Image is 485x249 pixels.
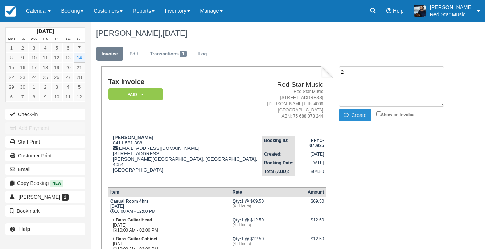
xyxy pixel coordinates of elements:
a: 20 [62,63,74,72]
th: Total (AUD): [262,167,295,176]
strong: [PERSON_NAME] [113,135,153,140]
a: 10 [28,53,40,63]
span: [DATE] [163,29,187,38]
a: 4 [62,82,74,92]
strong: Casual Room 4hrs [110,199,148,204]
div: $12.50 [308,236,324,247]
strong: Qty [233,199,241,204]
th: Tue [17,35,28,43]
button: Create [339,109,371,121]
a: 8 [28,92,40,102]
a: 8 [6,53,17,63]
a: Transactions1 [144,47,192,61]
a: 5 [51,43,62,53]
em: Paid [108,88,163,101]
h1: Tax Invoice [108,78,262,86]
strong: Bass Guitar Head [116,218,152,223]
p: Red Star Music [430,11,473,18]
a: 21 [74,63,85,72]
td: [DATE] [295,150,326,159]
td: [DATE] 10:00 AM - 02:00 PM [108,197,230,216]
th: Fri [51,35,62,43]
a: 4 [40,43,51,53]
a: Log [193,47,213,61]
a: 19 [51,63,62,72]
a: 23 [17,72,28,82]
a: 17 [28,63,40,72]
strong: Qty [233,236,241,241]
a: 28 [74,72,85,82]
th: Amount [306,187,326,197]
a: Paid [108,88,160,101]
a: 24 [28,72,40,82]
th: Sun [74,35,85,43]
strong: Qty [233,218,241,223]
div: $12.50 [308,218,324,228]
th: Item [108,187,230,197]
span: New [50,180,63,186]
strong: PPYC-070925 [309,138,324,148]
a: Edit [124,47,144,61]
button: Email [5,164,85,175]
th: Booking Date: [262,159,295,167]
span: 1 [180,51,187,57]
span: 1 [62,194,69,201]
a: Customer Print [5,150,85,161]
td: $94.50 [295,167,326,176]
a: Invoice [96,47,123,61]
a: 22 [6,72,17,82]
a: 10 [51,92,62,102]
a: 2 [17,43,28,53]
a: 14 [74,53,85,63]
label: Show on invoice [376,112,414,117]
a: 18 [40,63,51,72]
th: Wed [28,35,40,43]
button: Add Payment [5,122,85,134]
input: Show on invoice [376,111,381,116]
th: Created: [262,150,295,159]
a: Staff Print [5,136,85,148]
a: 13 [62,53,74,63]
a: 1 [6,43,17,53]
img: A1 [414,5,426,17]
address: Red Star Music [STREET_ADDRESS] [PERSON_NAME] Hills 4006 [GEOGRAPHIC_DATA] ABN: 75 688 078 244 [265,89,323,120]
a: 9 [17,53,28,63]
strong: Bass Guitar Cabinet [116,236,157,241]
em: (4+ Hours) [233,241,304,246]
i: Help [386,8,391,13]
a: Help [5,223,85,235]
td: 1 @ $69.50 [231,197,306,216]
a: 5 [74,82,85,92]
a: 16 [17,63,28,72]
a: 6 [6,92,17,102]
p: [PERSON_NAME] [430,4,473,11]
th: Mon [6,35,17,43]
a: 2 [40,82,51,92]
th: Sat [62,35,74,43]
h2: Red Star Music [265,81,323,89]
b: Help [19,226,30,232]
td: [DATE] [295,159,326,167]
a: 12 [74,92,85,102]
th: Booking ID: [262,136,295,150]
td: [DATE] 10:00 AM - 02:00 PM [108,216,230,235]
a: 6 [62,43,74,53]
div: 0411 581 388 [EMAIL_ADDRESS][DOMAIN_NAME] [STREET_ADDRESS] [PERSON_NAME][GEOGRAPHIC_DATA], [GEOGR... [108,135,262,182]
a: 27 [62,72,74,82]
div: $69.50 [308,199,324,210]
button: Copy Booking New [5,177,85,189]
a: 1 [28,82,40,92]
a: [PERSON_NAME] 1 [5,191,85,203]
img: checkfront-main-nav-mini-logo.png [5,6,16,17]
th: Thu [40,35,51,43]
a: 11 [62,92,74,102]
button: Bookmark [5,205,85,217]
em: (4+ Hours) [233,204,304,208]
a: 26 [51,72,62,82]
a: 25 [40,72,51,82]
h1: [PERSON_NAME], [96,29,449,38]
a: 11 [40,53,51,63]
a: 7 [17,92,28,102]
a: 12 [51,53,62,63]
strong: [DATE] [37,28,54,34]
